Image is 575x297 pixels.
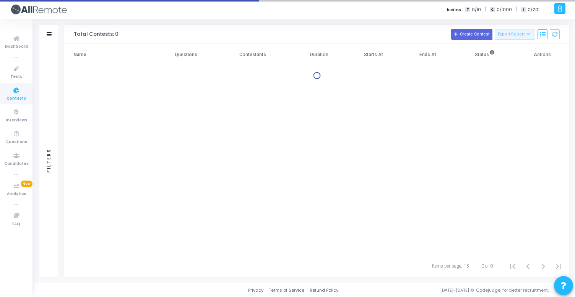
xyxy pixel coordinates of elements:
button: Last page [551,258,566,274]
span: 0/10 [472,6,481,13]
th: Ends At [401,44,455,65]
div: Items per page: [432,263,462,270]
th: Contestants [213,44,292,65]
div: 15 [464,263,469,270]
a: Privacy [248,287,263,294]
span: Candidates [4,161,29,167]
span: New [21,181,32,187]
th: Starts At [346,44,401,65]
div: Filters [45,118,52,202]
button: Create Contest [451,29,492,40]
span: Interviews [6,117,27,124]
span: FAQ [12,221,20,228]
span: Contests [6,95,26,102]
a: Terms of Service [269,287,304,294]
span: I [521,7,526,13]
th: Name [64,44,159,65]
span: Dashboard [5,44,28,50]
img: logo [10,2,67,17]
button: Previous page [520,258,536,274]
button: First page [505,258,520,274]
span: Tests [10,74,22,80]
div: [DATE]-[DATE] © Codejudge, for better recruitment. [338,287,565,294]
div: 0 of 0 [481,263,493,270]
span: C [490,7,495,13]
th: Duration [292,44,347,65]
button: Next page [536,258,551,274]
div: Total Contests: 0 [74,31,119,37]
span: | [485,5,486,13]
span: 0/201 [528,6,539,13]
button: Export Report [495,29,536,40]
span: | [516,5,517,13]
span: 0/1000 [497,6,512,13]
th: Actions [515,44,569,65]
th: Questions [159,44,213,65]
label: Invites: [447,6,462,13]
a: Refund Policy [310,287,338,294]
span: T [465,7,470,13]
span: Questions [5,139,27,145]
span: Analytics [7,191,26,197]
th: Status [455,44,515,65]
